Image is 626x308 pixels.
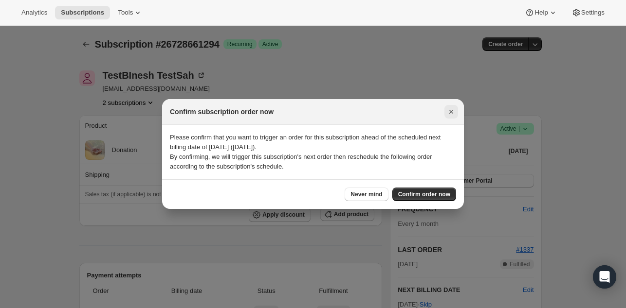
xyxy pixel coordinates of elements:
h2: Confirm subscription order now [170,107,274,117]
span: Settings [581,9,605,17]
button: Tools [112,6,148,19]
div: Open Intercom Messenger [593,265,616,289]
button: Close [444,105,458,119]
span: Tools [118,9,133,17]
button: Analytics [16,6,53,19]
p: By confirming, we will trigger this subscription's next order then reschedule the following order... [170,152,456,171]
span: Never mind [350,190,382,198]
button: Settings [566,6,610,19]
button: Subscriptions [55,6,110,19]
span: Confirm order now [398,190,450,198]
button: Never mind [345,188,388,201]
span: Help [534,9,548,17]
button: Help [519,6,563,19]
span: Subscriptions [61,9,104,17]
p: Please confirm that you want to trigger an order for this subscription ahead of the scheduled nex... [170,133,456,152]
span: Analytics [21,9,47,17]
button: Confirm order now [392,188,456,201]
